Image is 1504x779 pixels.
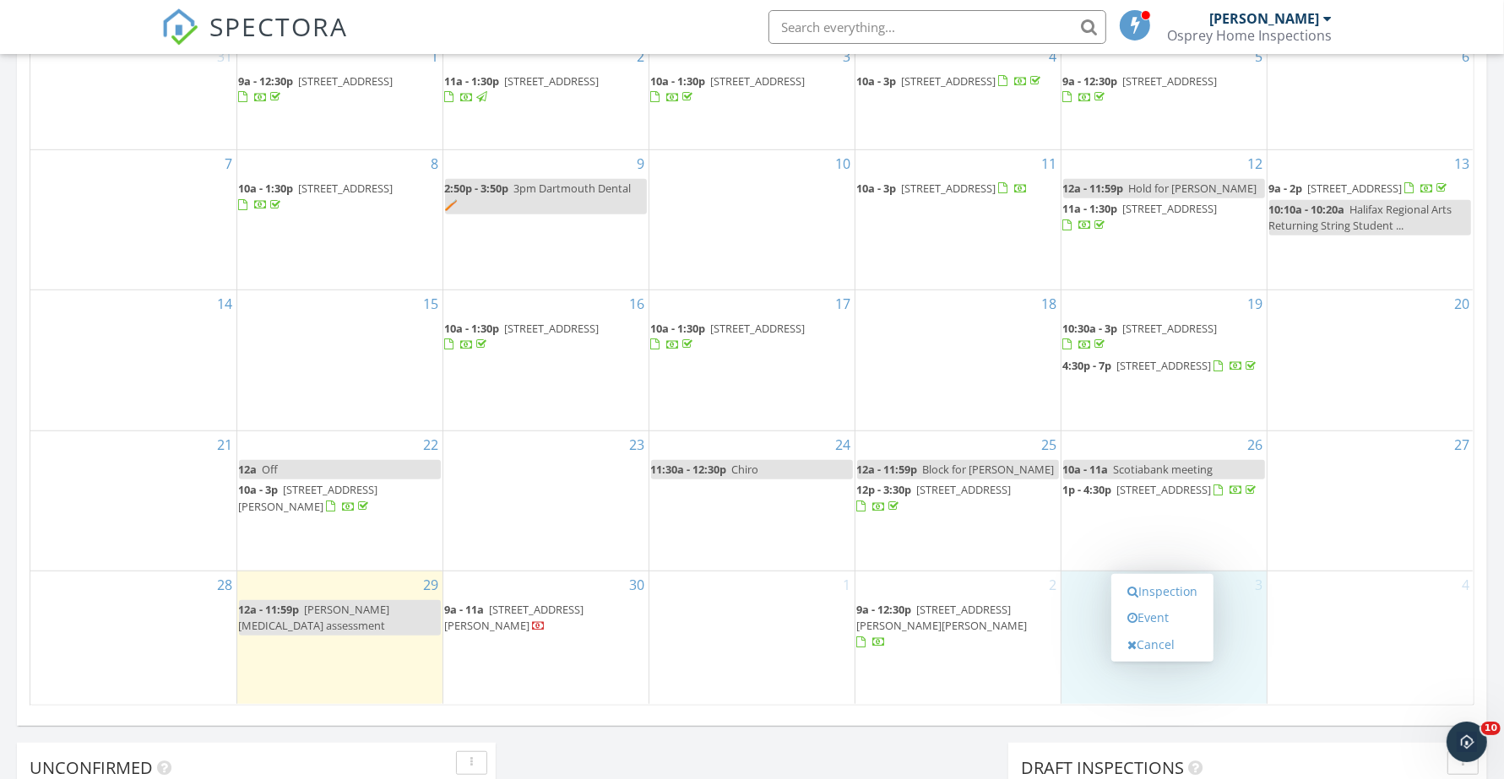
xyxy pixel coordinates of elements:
a: Go to September 9, 2025 [634,150,649,177]
a: Go to September 17, 2025 [833,290,855,317]
td: Go to September 7, 2025 [30,149,236,289]
td: Go to September 12, 2025 [1061,149,1267,289]
span: [STREET_ADDRESS] [1308,181,1403,196]
a: Go to September 10, 2025 [833,150,855,177]
span: Halifax Regional Arts Returning String Student ... [1269,202,1452,233]
img: The Best Home Inspection Software - Spectora [161,8,198,46]
td: Go to October 3, 2025 [1061,571,1267,703]
a: 10a - 1:30p [STREET_ADDRESS] [651,321,806,352]
td: Go to September 20, 2025 [1267,289,1473,430]
a: Go to September 29, 2025 [421,571,443,598]
a: 9a - 11a [STREET_ADDRESS][PERSON_NAME] [445,600,647,636]
span: 1p - 4:30p [1063,482,1112,497]
a: Cancel [1119,631,1206,658]
span: 12p - 3:30p [857,482,912,497]
a: Go to September 6, 2025 [1458,43,1473,70]
span: 9a - 12:30p [1063,73,1118,89]
a: 10a - 1:30p [STREET_ADDRESS] [239,179,441,215]
div: Osprey Home Inspections [1168,27,1333,44]
a: Go to September 11, 2025 [1039,150,1061,177]
span: 10a - 1:30p [651,73,706,89]
span: [STREET_ADDRESS] [299,181,394,196]
a: 9a - 12:30p [STREET_ADDRESS] [1063,73,1218,105]
span: 9a - 2p [1269,181,1303,196]
span: 12a - 11:59p [239,602,300,617]
span: [STREET_ADDRESS] [1117,358,1212,373]
span: 10a - 3p [239,482,279,497]
span: Off [263,462,279,477]
a: Go to September 1, 2025 [428,43,443,70]
td: Go to September 24, 2025 [649,431,855,571]
a: 10a - 3p [STREET_ADDRESS][PERSON_NAME] [239,482,378,513]
td: Go to September 6, 2025 [1267,43,1473,150]
a: 10a - 1:30p [STREET_ADDRESS] [239,181,394,212]
a: Go to September 22, 2025 [421,431,443,458]
td: Go to October 1, 2025 [649,571,855,703]
td: Go to September 13, 2025 [1267,149,1473,289]
td: Go to September 17, 2025 [649,289,855,430]
span: Scotiabank meeting [1114,462,1214,477]
a: Go to September 8, 2025 [428,150,443,177]
a: 9a - 12:30p [STREET_ADDRESS][PERSON_NAME][PERSON_NAME] [857,600,1059,653]
span: 10:10a - 10:20a [1269,202,1345,217]
span: [STREET_ADDRESS] [1123,321,1218,336]
span: [STREET_ADDRESS][PERSON_NAME][PERSON_NAME] [857,602,1028,633]
td: Go to October 2, 2025 [855,571,1061,703]
td: Go to September 1, 2025 [236,43,443,150]
td: Go to September 27, 2025 [1267,431,1473,571]
span: 10a - 1:30p [445,321,500,336]
a: Go to September 18, 2025 [1039,290,1061,317]
td: Go to September 29, 2025 [236,571,443,703]
span: [STREET_ADDRESS] [711,73,806,89]
td: Go to September 23, 2025 [443,431,649,571]
span: [STREET_ADDRESS] [1123,201,1218,216]
a: 10a - 1:30p [STREET_ADDRESS] [651,73,806,105]
td: Go to September 16, 2025 [443,289,649,430]
span: Chiro [732,462,759,477]
span: [PERSON_NAME] [MEDICAL_DATA] assessment [239,602,390,633]
span: [STREET_ADDRESS] [505,73,600,89]
a: 9a - 12:30p [STREET_ADDRESS] [239,73,394,105]
a: Go to September 27, 2025 [1451,431,1473,458]
span: [STREET_ADDRESS][PERSON_NAME] [239,482,378,513]
span: 10 [1481,722,1501,735]
a: Go to September 30, 2025 [627,571,649,598]
a: Go to September 20, 2025 [1451,290,1473,317]
td: Go to September 10, 2025 [649,149,855,289]
td: Go to September 11, 2025 [855,149,1061,289]
span: [STREET_ADDRESS] [505,321,600,336]
a: Event [1119,604,1206,631]
a: 9a - 12:30p [STREET_ADDRESS] [239,72,441,108]
div: [PERSON_NAME] [1210,10,1320,27]
span: [STREET_ADDRESS] [1117,482,1212,497]
a: 9a - 2p [STREET_ADDRESS] [1269,179,1472,199]
a: Go to September 12, 2025 [1245,150,1267,177]
a: Go to September 19, 2025 [1245,290,1267,317]
a: Go to September 3, 2025 [840,43,855,70]
span: 10a - 11a [1063,462,1109,477]
a: 10a - 1:30p [STREET_ADDRESS] [651,72,853,108]
span: [STREET_ADDRESS] [711,321,806,336]
a: 10a - 3p [STREET_ADDRESS][PERSON_NAME] [239,480,441,517]
span: 10a - 1:30p [651,321,706,336]
span: Block for [PERSON_NAME] [923,462,1055,477]
a: Go to September 5, 2025 [1252,43,1267,70]
span: Hold for [PERSON_NAME] [1129,181,1257,196]
td: Go to September 19, 2025 [1061,289,1267,430]
span: 9a - 12:30p [239,73,294,89]
a: Go to September 14, 2025 [214,290,236,317]
span: 11a - 1:30p [1063,201,1118,216]
td: Go to September 3, 2025 [649,43,855,150]
a: 4:30p - 7p [STREET_ADDRESS] [1063,358,1260,373]
a: Go to September 21, 2025 [214,431,236,458]
a: 10a - 3p [STREET_ADDRESS] [857,181,1029,196]
a: Go to September 23, 2025 [627,431,649,458]
a: Go to September 2, 2025 [634,43,649,70]
a: 9a - 2p [STREET_ADDRESS] [1269,181,1451,196]
a: Go to September 13, 2025 [1451,150,1473,177]
span: [STREET_ADDRESS] [1123,73,1218,89]
span: 9a - 12:30p [857,602,912,617]
a: Go to September 26, 2025 [1245,431,1267,458]
a: 9a - 12:30p [STREET_ADDRESS][PERSON_NAME][PERSON_NAME] [857,602,1028,649]
td: Go to September 22, 2025 [236,431,443,571]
